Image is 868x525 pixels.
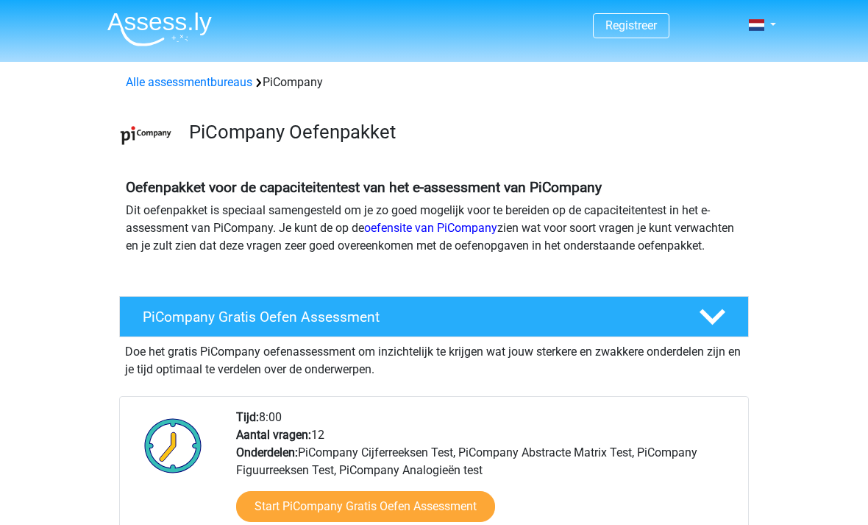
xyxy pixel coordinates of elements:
[189,121,737,144] h3: PiCompany Oefenpakket
[126,75,252,89] a: Alle assessmentbureaus
[120,74,748,91] div: PiCompany
[113,296,755,337] a: PiCompany Gratis Oefen Assessment
[236,410,259,424] b: Tijd:
[126,202,742,255] p: Dit oefenpakket is speciaal samengesteld om je zo goed mogelijk voor te bereiden op de capaciteit...
[605,18,657,32] a: Registreer
[119,337,749,378] div: Doe het gratis PiCompany oefenassessment om inzichtelijk te krijgen wat jouw sterkere en zwakkere...
[107,12,212,46] img: Assessly
[236,491,495,522] a: Start PiCompany Gratis Oefen Assessment
[143,309,675,325] h4: PiCompany Gratis Oefen Assessment
[120,109,172,161] img: picompany.png
[126,179,602,196] b: Oefenpakket voor de capaciteitentest van het e-assessment van PiCompany
[136,409,210,482] img: Klok
[364,221,497,235] a: oefensite van PiCompany
[236,428,311,442] b: Aantal vragen:
[236,445,298,459] b: Onderdelen:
